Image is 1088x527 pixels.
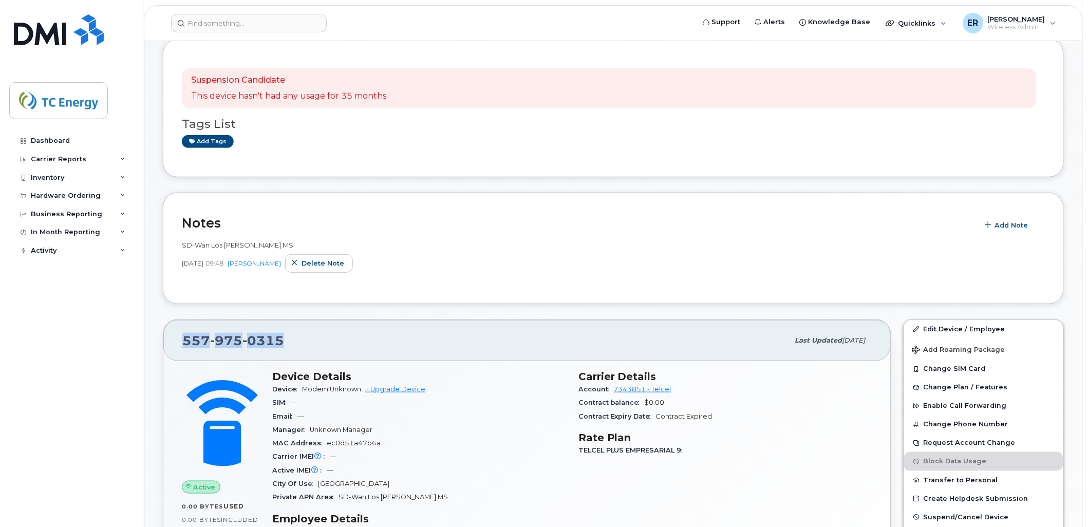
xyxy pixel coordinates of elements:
span: [DATE] [182,259,203,268]
span: 557 [182,333,284,348]
h3: Rate Plan [578,431,872,444]
span: — [330,453,336,460]
a: Create Helpdesk Submission [904,490,1063,508]
span: [PERSON_NAME] [988,15,1045,23]
button: Change Plan / Features [904,378,1063,397]
span: Device [272,385,302,393]
a: Support [696,12,748,32]
span: 0315 [242,333,284,348]
span: Quicklinks [898,19,936,27]
span: [GEOGRAPHIC_DATA] [318,480,389,487]
span: Add Note [995,220,1028,230]
span: City Of Use [272,480,318,487]
a: + Upgrade Device [365,385,425,393]
span: SD-Wan Los [PERSON_NAME] MS [339,493,448,501]
a: Edit Device / Employee [904,320,1063,338]
a: Knowledge Base [793,12,878,32]
span: SIM [272,399,291,406]
span: Active [194,482,216,492]
a: Alerts [748,12,793,32]
span: Unknown Manager [310,426,372,434]
span: Wireless Admin [988,23,1045,31]
p: This device hasn't had any usage for 35 months [191,90,386,102]
span: 0.00 Bytes [182,516,221,523]
div: Quicklinks [879,13,954,33]
span: used [223,502,244,510]
span: Email [272,412,297,420]
span: SD-Wan Los [PERSON_NAME] MS [182,241,293,249]
span: Knowledge Base [809,17,871,27]
a: [PERSON_NAME] [228,259,281,267]
h2: Notes [182,215,973,231]
span: — [297,412,304,420]
iframe: Messenger Launcher [1043,482,1080,519]
button: Request Account Change [904,434,1063,452]
span: Account [578,385,614,393]
a: Add tags [182,135,234,148]
span: Carrier IMEI [272,453,330,460]
p: Suspension Candidate [191,74,386,86]
button: Change SIM Card [904,360,1063,378]
div: Eric Rodriguez [956,13,1063,33]
span: 0.00 Bytes [182,503,223,510]
button: Transfer to Personal [904,471,1063,490]
span: 975 [210,333,242,348]
span: Contract balance [578,399,645,406]
span: MAC Address [272,439,327,447]
span: Change Plan / Features [924,384,1008,391]
button: Change Phone Number [904,415,1063,434]
span: Active IMEI [272,466,327,474]
button: Delete note [285,254,353,273]
h3: Tags List [182,118,1045,130]
button: Enable Call Forwarding [904,397,1063,415]
button: Block Data Usage [904,452,1063,470]
span: TELCEL PLUS EMPRESARIAL 9 [578,446,687,454]
h3: Device Details [272,370,566,383]
h3: Carrier Details [578,370,872,383]
span: ER [968,17,979,29]
span: Contract Expiry Date [578,412,656,420]
span: Private APN Area [272,493,339,501]
span: Last updated [795,336,842,344]
span: [DATE] [842,336,866,344]
span: — [291,399,297,406]
input: Find something... [171,14,327,32]
button: Add Note [979,216,1037,234]
span: Support [712,17,741,27]
span: $0.00 [645,399,665,406]
span: ec0d51a47b6a [327,439,381,447]
button: Add Roaming Package [904,338,1063,360]
span: Modem Unknown [302,385,361,393]
h3: Employee Details [272,513,566,525]
span: Add Roaming Package [912,346,1005,355]
span: Enable Call Forwarding [924,402,1007,410]
span: Suspend/Cancel Device [924,513,1009,521]
span: — [327,466,333,474]
span: Alerts [764,17,785,27]
button: Suspend/Cancel Device [904,508,1063,526]
span: Manager [272,426,310,434]
span: Delete note [302,258,344,268]
span: 09:48 [205,259,223,268]
a: 7343851 - Telcel [614,385,671,393]
span: Contract Expired [656,412,712,420]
